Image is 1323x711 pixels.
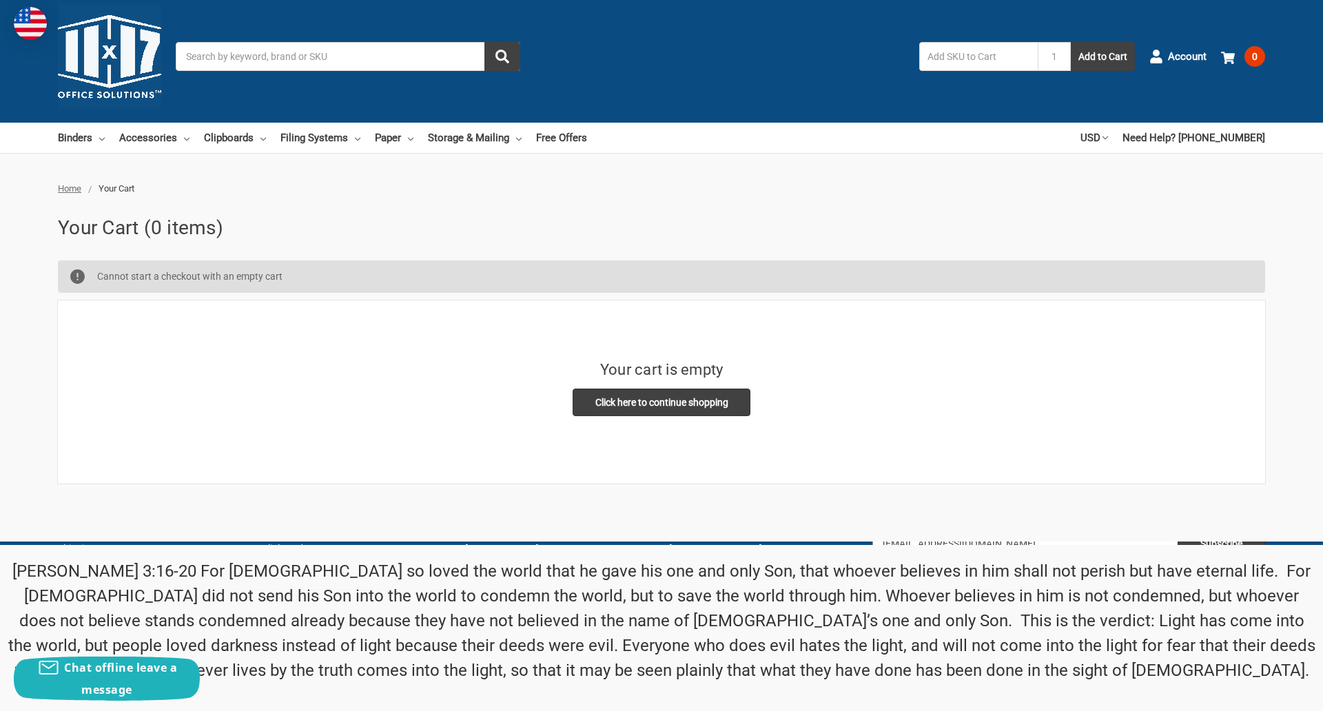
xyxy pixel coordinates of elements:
a: Accessories [119,123,189,153]
span: Your Cart [99,183,134,194]
input: Add SKU to Cart [919,42,1038,71]
a: Binders [58,123,105,153]
a: Shipping & Returns [58,543,139,554]
button: Chat offline leave a message [14,657,200,701]
a: Storage & Mailing [428,123,522,153]
a: [PERSON_NAME] [465,543,539,554]
h3: Your cart is empty [600,358,724,381]
span: 0 [1244,46,1265,67]
img: duty and tax information for United States [14,7,47,40]
a: Home [58,183,81,194]
span: Account [1168,49,1207,65]
input: Subscribe [1178,529,1265,558]
button: Add to Cart [1071,42,1135,71]
a: Paper [375,123,413,153]
a: 0 [1221,39,1265,74]
p: [PERSON_NAME] 3:16-20 For [DEMOGRAPHIC_DATA] so loved the world that he gave his one and only Son... [8,559,1316,683]
span: Chat offline leave a message [64,660,177,697]
a: Click here to continue shopping [573,389,751,416]
a: Need Help? [PHONE_NUMBER] [1122,123,1265,153]
a: Account [1149,39,1207,74]
span: Cannot start a checkout with an empty cart [97,271,283,282]
img: 11x17.com [58,5,161,108]
h1: Your Cart (0 items) [58,214,1265,243]
input: Search by keyword, brand or SKU [176,42,520,71]
a: Clipboards [204,123,266,153]
a: Clipboards [262,543,308,554]
a: Free Offers [536,123,587,153]
a: USD [1080,123,1108,153]
a: Filing Systems [280,123,360,153]
input: Your email address [872,529,1178,558]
